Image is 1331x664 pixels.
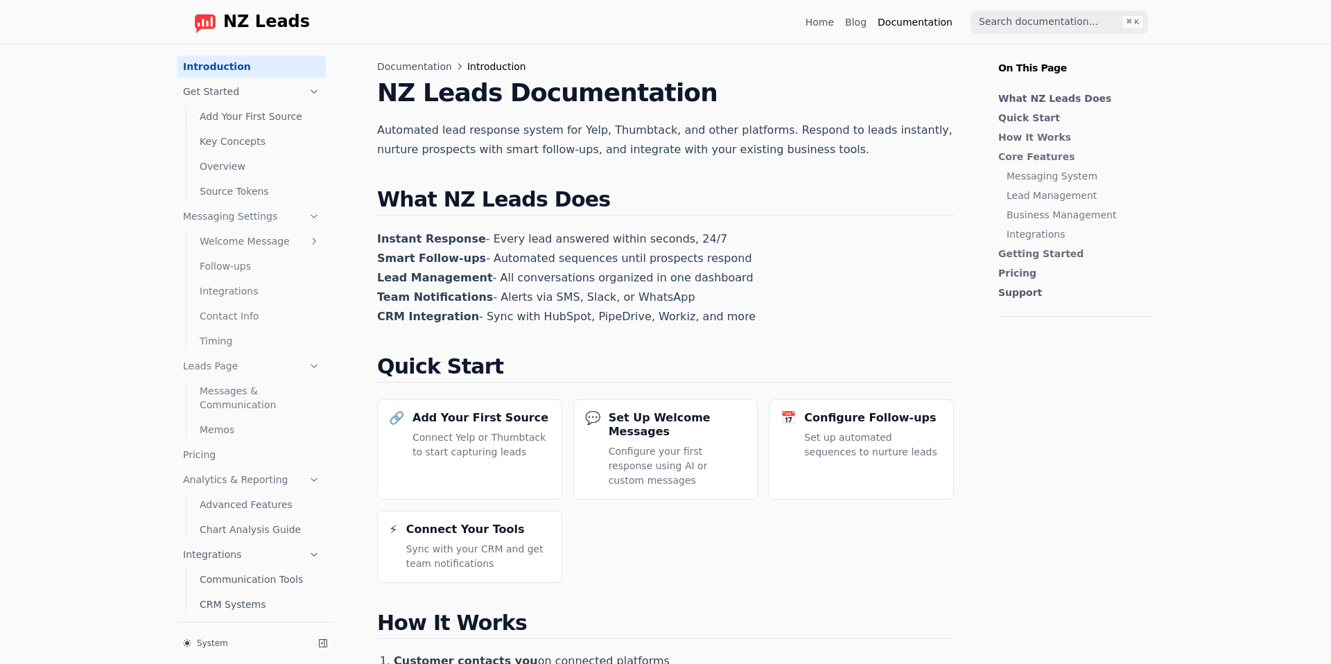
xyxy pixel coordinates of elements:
input: Search documentation… [971,10,1148,34]
a: Team Management [177,618,326,640]
button: Collapse sidebar [313,634,333,653]
h3: Connect Your Tools [406,523,525,536]
a: Home page [183,11,310,33]
strong: CRM Integration [377,310,479,323]
a: Home [806,15,834,29]
a: Memos [194,419,326,441]
a: Integrations [194,280,326,302]
a: Messages & Communication [194,380,326,416]
a: Pricing [177,444,326,466]
div: ⚡ [389,523,398,536]
h2: How It Works [377,611,954,639]
a: Key Concepts [194,130,326,152]
a: Blog [845,15,867,29]
a: Leads Page [177,355,326,377]
strong: Instant Response [377,232,486,245]
a: 💬Set Up Welcome MessagesConfigure your first response using AI or custom messages [573,399,758,500]
a: Pricing [998,266,1147,280]
a: Get Started [177,80,326,103]
p: Configure your first response using AI or custom messages [609,444,747,488]
p: Set up automated sequences to nurture leads [804,430,942,460]
a: Welcome Message [194,230,326,252]
h2: Quick Start [377,354,954,383]
strong: Lead Management [377,271,493,284]
a: Overview [194,155,326,177]
a: Quick Start [998,111,1147,125]
a: Business Management [1007,208,1147,222]
a: Add Your First Source [194,105,326,128]
a: Integrations [177,543,326,566]
a: What NZ Leads Does [998,91,1147,105]
p: On This Page [987,44,1165,75]
a: Getting Started [998,247,1147,261]
a: 📅Configure Follow-upsSet up automated sequences to nurture leads [769,399,954,500]
a: Lead Management [1007,189,1147,202]
div: 💬 [585,411,600,425]
h3: Configure Follow-ups [804,411,936,425]
span: Documentation [377,60,452,73]
a: ⚡Connect Your ToolsSync with your CRM and get team notifications [377,511,562,583]
h3: Add Your First Source [412,411,548,425]
img: logo [194,11,216,33]
h1: NZ Leads Documentation [377,79,954,107]
a: How It Works [998,130,1147,144]
div: 📅 [781,411,796,425]
a: Core Features [998,150,1147,164]
span: Introduction [467,60,526,73]
div: 🔗 [389,411,404,425]
a: Support [998,286,1147,299]
a: Integrations [1007,227,1147,241]
a: Source Tokens [194,180,326,202]
a: Timing [194,330,326,352]
p: - Every lead answered within seconds, 24/7 - Automated sequences until prospects respond - All co... [377,229,954,326]
a: Messaging Settings [177,205,326,227]
button: System [177,634,308,653]
a: Advanced Features [194,493,326,516]
h3: Set Up Welcome Messages [609,411,747,439]
a: Contact Info [194,305,326,327]
span: NZ Leads [223,12,310,32]
a: Analytics & Reporting [177,469,326,491]
strong: Smart Follow-ups [377,252,486,265]
h2: What NZ Leads Does [377,187,954,216]
p: Automated lead response system for Yelp, Thumbtack, and other platforms. Respond to leads instant... [377,121,954,159]
a: Documentation [878,15,952,29]
strong: Team Notifications [377,290,493,304]
a: Messaging System [1007,169,1147,183]
a: CRM Systems [194,593,326,615]
p: Connect Yelp or Thumbtack to start capturing leads [412,430,550,460]
a: Communication Tools [194,568,326,591]
a: 🔗Add Your First SourceConnect Yelp or Thumbtack to start capturing leads [377,399,562,500]
p: Sync with your CRM and get team notifications [406,542,550,571]
a: Follow-ups [194,255,326,277]
a: Chart Analysis Guide [194,518,326,541]
a: Introduction [177,55,326,78]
